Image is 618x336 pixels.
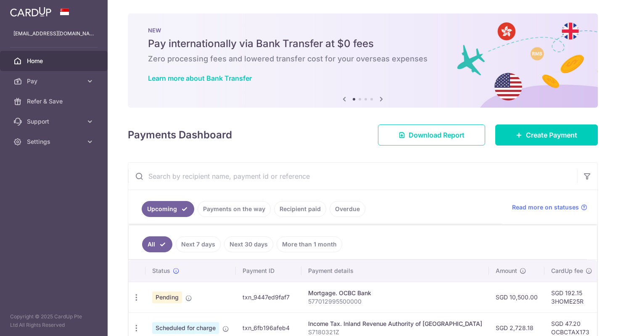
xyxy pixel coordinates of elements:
p: NEW [148,27,578,34]
h4: Payments Dashboard [128,127,232,143]
span: Home [27,57,82,65]
span: Scheduled for charge [152,322,219,334]
span: Amount [496,267,517,275]
a: Create Payment [495,124,598,146]
th: Payment ID [236,260,301,282]
span: Create Payment [526,130,577,140]
a: Next 7 days [176,236,221,252]
a: Next 30 days [224,236,273,252]
input: Search by recipient name, payment id or reference [128,163,577,190]
a: Overdue [330,201,365,217]
img: Bank transfer banner [128,13,598,108]
h6: Zero processing fees and lowered transfer cost for your overseas expenses [148,54,578,64]
span: CardUp fee [551,267,583,275]
p: 577012995500000 [308,297,482,306]
a: Upcoming [142,201,194,217]
div: Income Tax. Inland Revenue Authority of [GEOGRAPHIC_DATA] [308,320,482,328]
span: Download Report [409,130,465,140]
a: Download Report [378,124,485,146]
span: Read more on statuses [512,203,579,212]
p: [EMAIL_ADDRESS][DOMAIN_NAME] [13,29,94,38]
a: Read more on statuses [512,203,587,212]
th: Payment details [301,260,489,282]
h5: Pay internationally via Bank Transfer at $0 fees [148,37,578,50]
a: All [142,236,172,252]
span: Settings [27,138,82,146]
a: Recipient paid [274,201,326,217]
a: More than 1 month [277,236,342,252]
div: Mortgage. OCBC Bank [308,289,482,297]
iframe: Opens a widget where you can find more information [564,311,610,332]
td: txn_9447ed9faf7 [236,282,301,312]
span: Support [27,117,82,126]
span: Status [152,267,170,275]
a: Learn more about Bank Transfer [148,74,252,82]
span: Refer & Save [27,97,82,106]
td: SGD 192.15 3HOME25R [544,282,599,312]
a: Payments on the way [198,201,271,217]
span: Pending [152,291,182,303]
span: Pay [27,77,82,85]
td: SGD 10,500.00 [489,282,544,312]
img: CardUp [10,7,51,17]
